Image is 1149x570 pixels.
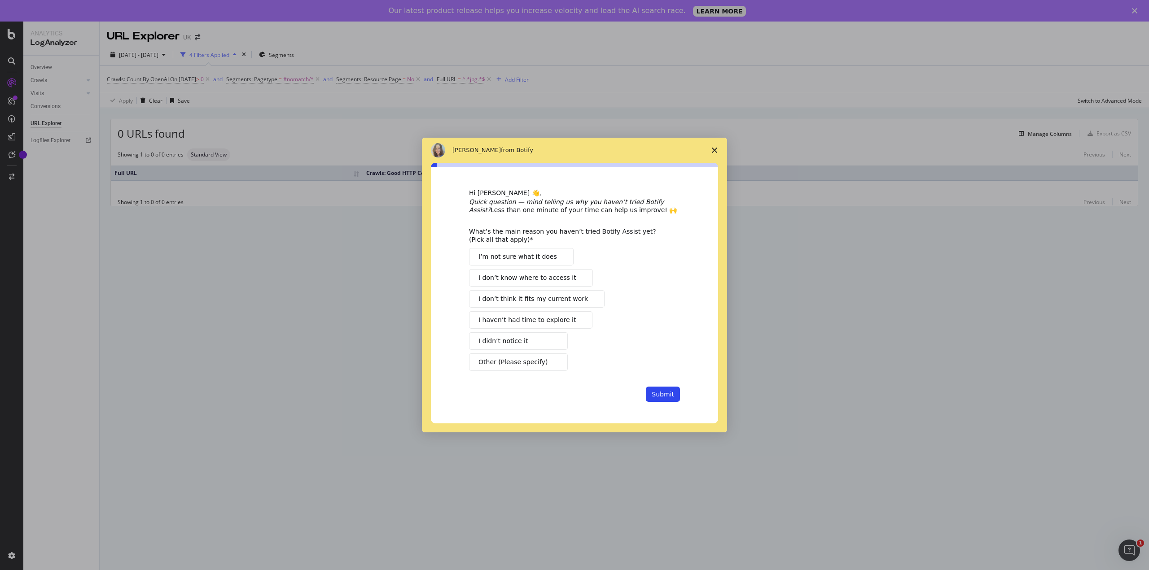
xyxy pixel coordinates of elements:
span: Close survey [702,138,727,163]
i: Quick question — mind telling us why you haven’t tried Botify Assist? [469,198,664,213]
span: from Botify [501,147,533,153]
div: Less than one minute of your time can help us improve! 🙌 [469,198,680,214]
span: I haven’t had time to explore it [478,315,576,325]
div: What’s the main reason you haven’t tried Botify Assist yet? (Pick all that apply) [469,227,667,244]
button: I didn’t notice it [469,332,568,350]
button: I don’t think it fits my current work [469,290,605,308]
div: Our latest product release helps you increase velocity and lead the AI search race. [389,6,686,15]
span: I don’t think it fits my current work [478,294,588,304]
button: Other (Please specify) [469,353,568,371]
div: Hi [PERSON_NAME] 👋, [469,189,680,198]
span: I didn’t notice it [478,336,528,346]
span: Other (Please specify) [478,357,548,367]
button: I don’t know where to access it [469,269,593,287]
span: I don’t know where to access it [478,273,576,283]
button: I haven’t had time to explore it [469,311,592,329]
span: I’m not sure what it does [478,252,557,261]
button: Submit [646,387,680,402]
div: Close [1132,8,1141,13]
button: I’m not sure what it does [469,248,574,265]
span: [PERSON_NAME] [452,147,501,153]
a: LEARN MORE [693,6,746,17]
img: Profile image for Colleen [431,143,445,157]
